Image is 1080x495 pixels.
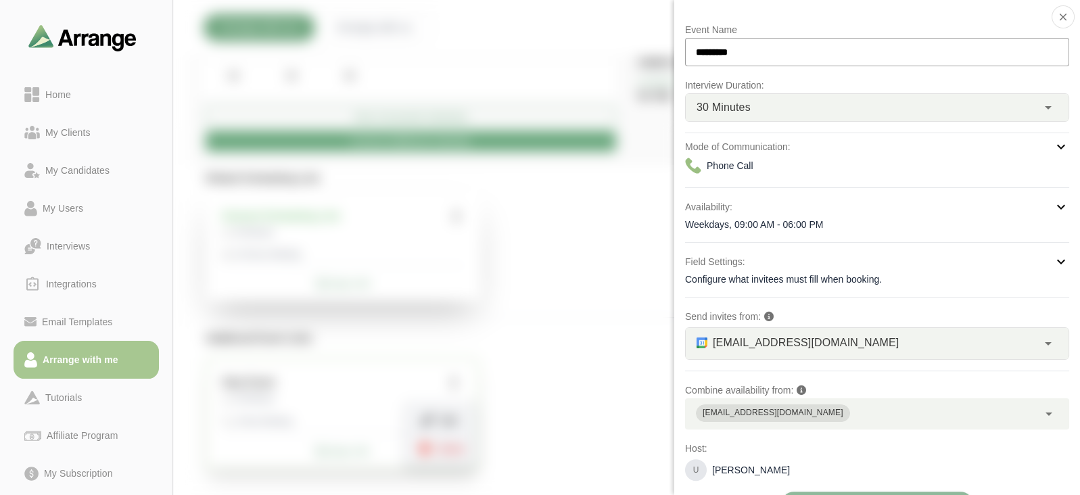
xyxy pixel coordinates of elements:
[14,303,159,341] a: Email Templates
[685,382,1069,398] p: Combine availability from:
[37,314,118,330] div: Email Templates
[14,189,159,227] a: My Users
[28,24,137,51] img: arrangeai-name-small-logo.4d2b8aee.svg
[685,254,745,270] p: Field Settings:
[14,76,159,114] a: Home
[685,22,1069,38] p: Event Name
[41,427,123,444] div: Affiliate Program
[685,158,1069,174] div: Phone Call
[713,334,899,352] span: [EMAIL_ADDRESS][DOMAIN_NAME]
[14,379,159,417] a: Tutorials
[697,337,707,348] img: GOOGLE
[14,265,159,303] a: Integrations
[685,440,1069,456] p: Host:
[685,77,1069,93] p: Interview Duration:
[41,276,102,292] div: Integrations
[37,200,89,216] div: My Users
[14,341,159,379] a: Arrange with me
[14,151,159,189] a: My Candidates
[712,463,790,477] p: [PERSON_NAME]
[685,199,732,215] p: Availability:
[14,454,159,492] a: My Subscription
[41,238,95,254] div: Interviews
[40,87,76,103] div: Home
[40,390,87,406] div: Tutorials
[685,459,707,481] div: U
[40,124,96,141] div: My Clients
[40,162,115,179] div: My Candidates
[697,99,751,116] span: 30 Minutes
[14,227,159,265] a: Interviews
[14,417,159,454] a: Affiliate Program
[37,352,124,368] div: Arrange with me
[14,114,159,151] a: My Clients
[685,158,701,174] img: Meeting Mode Icon
[685,139,791,155] p: Mode of Communication:
[685,308,1069,325] p: Send invites from:
[39,465,118,481] div: My Subscription
[685,273,1069,286] div: Configure what invitees must fill when booking.
[703,406,843,420] div: [EMAIL_ADDRESS][DOMAIN_NAME]
[685,218,1069,231] div: Weekdays, 09:00 AM - 06:00 PM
